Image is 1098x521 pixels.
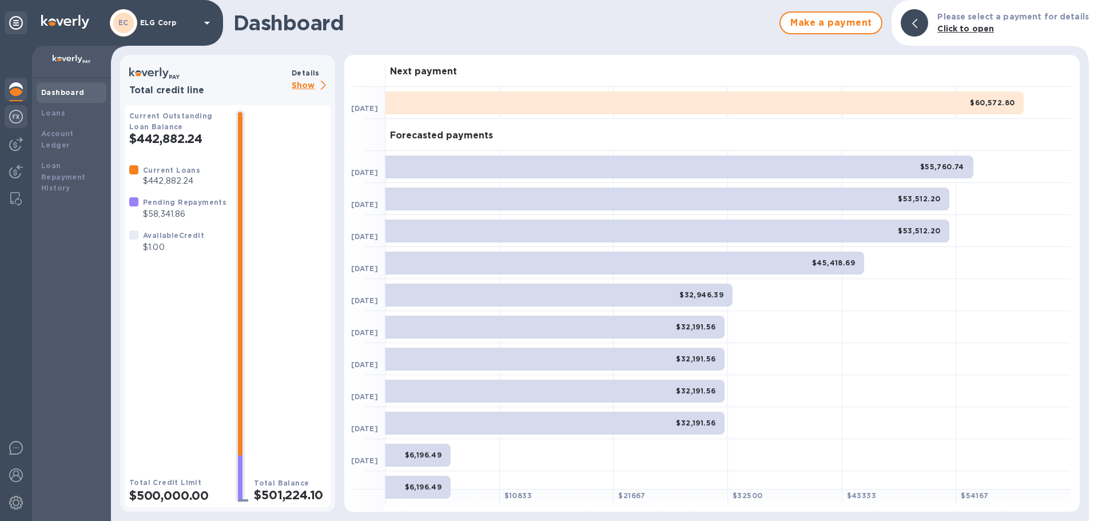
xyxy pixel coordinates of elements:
b: $32,191.56 [676,387,715,395]
b: $32,191.56 [676,419,715,427]
p: ELG Corp [140,19,197,27]
b: $32,191.56 [676,355,715,363]
b: [DATE] [351,104,378,113]
b: $32,946.39 [679,291,723,299]
button: Make a payment [779,11,882,34]
b: Loan Repayment History [41,161,86,193]
h2: $500,000.00 [129,488,226,503]
b: Please select a payment for details [937,12,1089,21]
b: [DATE] [351,392,378,401]
h2: $501,224.10 [254,488,326,502]
p: $58,341.86 [143,208,226,220]
b: $32,191.56 [676,323,715,331]
b: $ 10833 [504,491,532,500]
h3: Total credit line [129,85,287,96]
b: $ 21667 [618,491,645,500]
b: Pending Repayments [143,198,226,206]
b: Total Balance [254,479,309,487]
b: Account Ledger [41,129,74,149]
b: Loans [41,109,65,117]
span: Make a payment [790,16,872,30]
b: $6,196.49 [405,483,442,491]
b: [DATE] [351,328,378,337]
b: Dashboard [41,88,85,97]
b: [DATE] [351,424,378,433]
b: [DATE] [351,264,378,273]
p: Show [292,79,331,93]
h3: Forecasted payments [390,130,493,141]
b: Available Credit [143,231,204,240]
b: Current Loans [143,166,200,174]
h3: Next payment [390,66,457,77]
b: [DATE] [351,200,378,209]
b: $55,760.74 [920,162,964,171]
p: $442,882.24 [143,175,200,187]
p: $1.00 [143,241,204,253]
h2: $442,882.24 [129,132,226,146]
b: [DATE] [351,360,378,369]
b: Details [292,69,320,77]
b: $ 32500 [733,491,762,500]
b: $53,512.20 [898,226,940,235]
b: $ 54167 [961,491,988,500]
b: $ 43333 [847,491,876,500]
b: [DATE] [351,232,378,241]
b: $45,418.69 [812,258,855,267]
h1: Dashboard [233,11,774,35]
b: $60,572.80 [970,98,1015,107]
b: EC [118,18,129,27]
img: Logo [41,15,89,29]
b: Current Outstanding Loan Balance [129,112,213,131]
img: Foreign exchange [9,110,23,124]
b: $53,512.20 [898,194,940,203]
b: [DATE] [351,456,378,465]
b: Click to open [937,24,994,33]
b: $6,196.49 [405,451,442,459]
b: [DATE] [351,296,378,305]
div: Unpin categories [5,11,27,34]
b: Total Credit Limit [129,478,201,487]
b: [DATE] [351,168,378,177]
